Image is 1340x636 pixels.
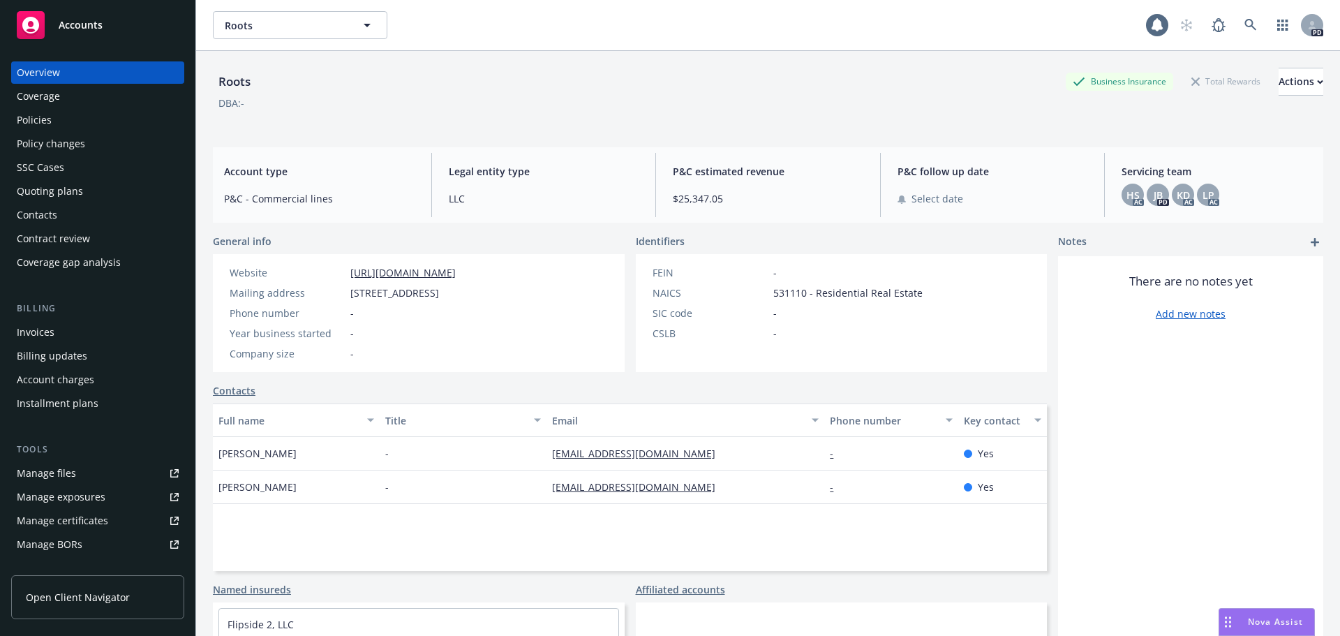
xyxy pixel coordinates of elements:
div: Drag to move [1219,609,1237,635]
a: Coverage gap analysis [11,251,184,274]
div: Tools [11,443,184,457]
a: Switch app [1269,11,1297,39]
span: - [350,326,354,341]
a: - [830,480,844,494]
a: Report a Bug [1205,11,1233,39]
a: Overview [11,61,184,84]
a: Coverage [11,85,184,108]
div: Contract review [17,228,90,250]
div: Policies [17,109,52,131]
div: Manage exposures [17,486,105,508]
a: Account charges [11,369,184,391]
div: SIC code [653,306,768,320]
span: Yes [978,446,994,461]
a: add [1306,234,1323,251]
a: Accounts [11,6,184,45]
div: Coverage [17,85,60,108]
span: HS [1126,188,1140,202]
div: Full name [218,413,359,428]
a: Policy changes [11,133,184,155]
span: There are no notes yet [1129,273,1253,290]
div: Policy changes [17,133,85,155]
span: LLC [449,191,639,206]
a: Manage certificates [11,510,184,532]
a: Named insureds [213,582,291,597]
div: Phone number [830,413,937,428]
a: Policies [11,109,184,131]
span: Accounts [59,20,103,31]
button: Key contact [958,404,1047,437]
span: [STREET_ADDRESS] [350,286,439,300]
span: Nova Assist [1248,616,1303,628]
div: Coverage gap analysis [17,251,121,274]
a: - [830,447,844,460]
button: Phone number [824,404,958,437]
span: LP [1203,188,1214,202]
div: Website [230,265,345,280]
div: Billing [11,302,184,316]
span: - [385,446,389,461]
span: [PERSON_NAME] [218,480,297,494]
div: Roots [213,73,256,91]
a: [EMAIL_ADDRESS][DOMAIN_NAME] [552,480,727,494]
a: Contacts [11,204,184,226]
span: - [773,306,777,320]
a: Quoting plans [11,180,184,202]
div: Manage files [17,462,76,485]
span: Account type [224,164,415,179]
div: NAICS [653,286,768,300]
span: - [773,265,777,280]
a: Billing updates [11,345,184,367]
span: 531110 - Residential Real Estate [773,286,923,300]
div: Phone number [230,306,345,320]
a: Manage files [11,462,184,485]
a: Start snowing [1172,11,1200,39]
button: Title [380,404,546,437]
span: Identifiers [636,234,685,249]
button: Actions [1279,68,1323,96]
div: FEIN [653,265,768,280]
span: P&C follow up date [898,164,1088,179]
div: Summary of insurance [17,557,123,579]
span: Servicing team [1122,164,1312,179]
div: Quoting plans [17,180,83,202]
span: Notes [1058,234,1087,251]
a: Manage BORs [11,533,184,556]
a: Affiliated accounts [636,582,725,597]
div: DBA: - [218,96,244,110]
a: Installment plans [11,392,184,415]
div: Email [552,413,803,428]
div: Manage certificates [17,510,108,532]
div: Mailing address [230,286,345,300]
button: Nova Assist [1219,608,1315,636]
span: - [773,326,777,341]
div: SSC Cases [17,156,64,179]
a: Search [1237,11,1265,39]
span: - [350,306,354,320]
a: [EMAIL_ADDRESS][DOMAIN_NAME] [552,447,727,460]
div: Installment plans [17,392,98,415]
button: Roots [213,11,387,39]
span: P&C - Commercial lines [224,191,415,206]
button: Email [546,404,824,437]
span: Yes [978,480,994,494]
span: Roots [225,18,345,33]
span: $25,347.05 [673,191,863,206]
span: Legal entity type [449,164,639,179]
span: P&C estimated revenue [673,164,863,179]
button: Full name [213,404,380,437]
div: Overview [17,61,60,84]
a: Summary of insurance [11,557,184,579]
div: Account charges [17,369,94,391]
a: Invoices [11,321,184,343]
a: Flipside 2, LLC [228,618,294,631]
span: Open Client Navigator [26,590,130,605]
div: Year business started [230,326,345,341]
div: Total Rewards [1184,73,1267,90]
span: - [350,346,354,361]
a: Manage exposures [11,486,184,508]
div: Actions [1279,68,1323,95]
div: Manage BORs [17,533,82,556]
div: Company size [230,346,345,361]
